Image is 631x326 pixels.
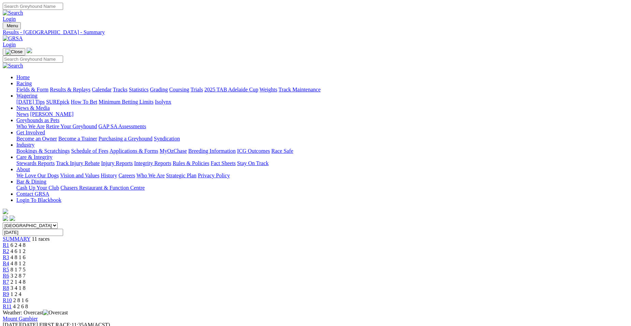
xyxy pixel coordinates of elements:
[3,236,30,242] a: SUMMARY
[58,136,97,142] a: Become a Trainer
[3,209,8,214] img: logo-grsa-white.png
[71,99,98,105] a: How To Bet
[3,35,23,42] img: GRSA
[11,273,26,279] span: 3 2 8 7
[16,148,628,154] div: Industry
[113,87,128,92] a: Tracks
[3,261,9,266] a: R4
[16,99,628,105] div: Wagering
[154,136,180,142] a: Syndication
[16,80,32,86] a: Racing
[99,123,146,129] a: GAP SA Assessments
[3,22,21,29] button: Toggle navigation
[32,236,49,242] span: 11 races
[60,185,145,191] a: Chasers Restaurant & Function Centre
[16,99,45,105] a: [DATE] Tips
[13,303,28,309] span: 4 2 6 8
[3,248,9,254] a: R2
[16,123,45,129] a: Who We Are
[16,142,34,148] a: Industry
[16,173,59,178] a: We Love Our Dogs
[11,267,26,272] span: 8 1 7 5
[3,254,9,260] a: R3
[43,310,68,316] img: Overcast
[3,242,9,248] a: R1
[271,148,293,154] a: Race Safe
[3,316,38,322] a: Mount Gambier
[13,297,28,303] span: 2 8 1 6
[30,111,73,117] a: [PERSON_NAME]
[109,148,158,154] a: Applications & Forms
[99,99,153,105] a: Minimum Betting Limits
[11,254,26,260] span: 4 8 1 6
[16,87,628,93] div: Racing
[16,105,50,111] a: News & Media
[3,285,9,291] a: R8
[166,173,196,178] a: Strategic Plan
[16,148,70,154] a: Bookings & Scratchings
[16,87,48,92] a: Fields & Form
[16,123,628,130] div: Greyhounds as Pets
[7,23,18,28] span: Menu
[71,148,108,154] a: Schedule of Fees
[3,279,9,285] a: R7
[16,93,38,99] a: Wagering
[16,185,628,191] div: Bar & Dining
[3,10,23,16] img: Search
[3,48,25,56] button: Toggle navigation
[260,87,277,92] a: Weights
[16,197,61,203] a: Login To Blackbook
[16,136,628,142] div: Get Involved
[16,160,628,166] div: Care & Integrity
[3,310,68,315] span: Weather: Overcast
[3,297,12,303] a: R10
[101,160,133,166] a: Injury Reports
[3,63,23,69] img: Search
[204,87,258,92] a: 2025 TAB Adelaide Cup
[11,279,26,285] span: 2 1 4 8
[3,291,9,297] a: R9
[3,216,8,221] img: facebook.svg
[92,87,112,92] a: Calendar
[160,148,187,154] a: MyOzChase
[46,123,97,129] a: Retire Your Greyhound
[16,160,55,166] a: Stewards Reports
[10,216,15,221] img: twitter.svg
[3,273,9,279] a: R6
[118,173,135,178] a: Careers
[16,111,628,117] div: News & Media
[211,160,236,166] a: Fact Sheets
[3,16,16,22] a: Login
[16,173,628,179] div: About
[279,87,321,92] a: Track Maintenance
[3,42,16,47] a: Login
[3,3,63,10] input: Search
[27,48,32,53] img: logo-grsa-white.png
[60,173,99,178] a: Vision and Values
[16,154,53,160] a: Care & Integrity
[155,99,171,105] a: Isolynx
[5,49,23,55] img: Close
[16,136,57,142] a: Become an Owner
[3,29,628,35] div: Results - [GEOGRAPHIC_DATA] - Summary
[237,160,268,166] a: Stay On Track
[11,242,26,248] span: 6 2 4 8
[16,117,59,123] a: Greyhounds as Pets
[198,173,230,178] a: Privacy Policy
[16,185,59,191] a: Cash Up Your Club
[16,179,46,184] a: Bar & Dining
[129,87,149,92] a: Statistics
[11,248,26,254] span: 4 6 1 2
[11,291,21,297] span: 1 2 4
[150,87,168,92] a: Grading
[56,160,100,166] a: Track Injury Rebate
